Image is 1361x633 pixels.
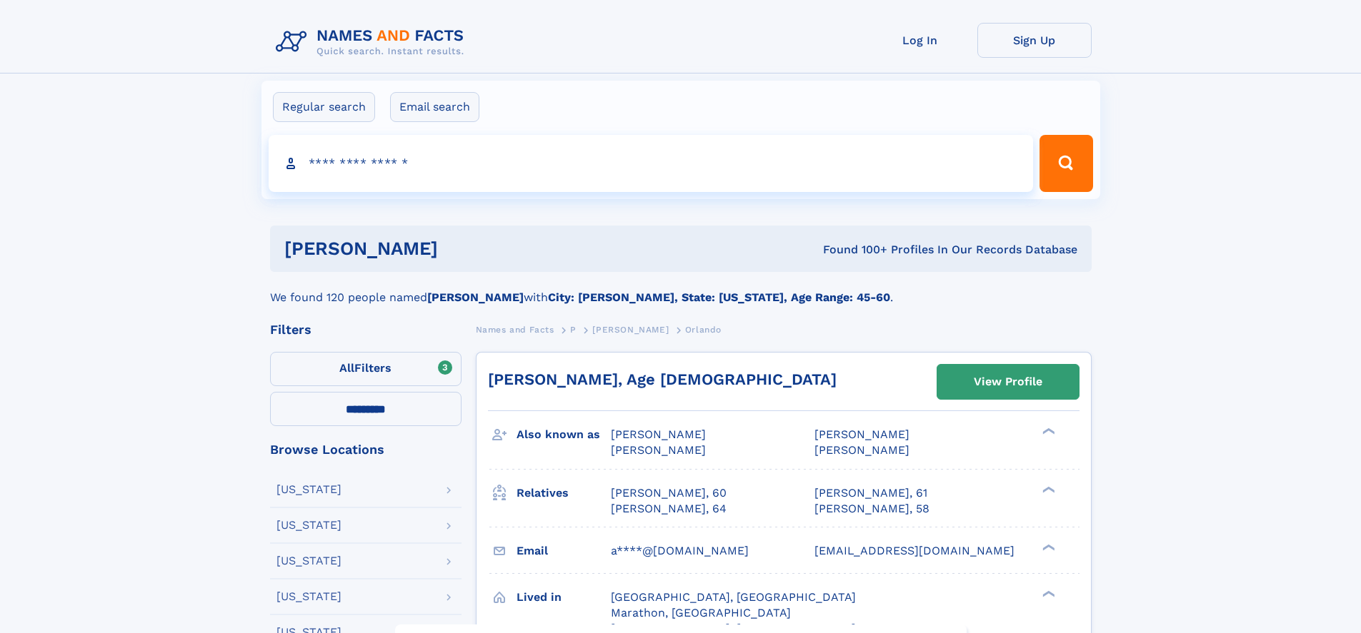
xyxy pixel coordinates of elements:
[592,320,669,338] a: [PERSON_NAME]
[270,443,462,456] div: Browse Locations
[270,23,476,61] img: Logo Names and Facts
[276,484,342,495] div: [US_STATE]
[611,485,727,501] a: [PERSON_NAME], 60
[814,427,909,441] span: [PERSON_NAME]
[630,242,1077,258] div: Found 100+ Profiles In Our Records Database
[611,590,856,604] span: [GEOGRAPHIC_DATA], [GEOGRAPHIC_DATA]
[570,325,577,335] span: P
[276,555,342,567] div: [US_STATE]
[276,591,342,602] div: [US_STATE]
[814,544,1014,557] span: [EMAIL_ADDRESS][DOMAIN_NAME]
[1039,589,1056,598] div: ❯
[977,23,1092,58] a: Sign Up
[1039,542,1056,552] div: ❯
[517,422,611,447] h3: Also known as
[974,365,1042,398] div: View Profile
[273,92,375,122] label: Regular search
[570,320,577,338] a: P
[517,585,611,609] h3: Lived in
[863,23,977,58] a: Log In
[814,501,929,517] a: [PERSON_NAME], 58
[339,361,354,375] span: All
[476,320,554,338] a: Names and Facts
[814,485,927,501] a: [PERSON_NAME], 61
[548,290,890,304] b: City: [PERSON_NAME], State: [US_STATE], Age Range: 45-60
[611,501,727,517] a: [PERSON_NAME], 64
[814,443,909,457] span: [PERSON_NAME]
[270,352,462,386] label: Filters
[592,325,669,335] span: [PERSON_NAME]
[488,370,837,388] a: [PERSON_NAME], Age [DEMOGRAPHIC_DATA]
[517,481,611,505] h3: Relatives
[390,92,479,122] label: Email search
[937,365,1079,399] a: View Profile
[269,135,1034,192] input: search input
[611,443,706,457] span: [PERSON_NAME]
[427,290,524,304] b: [PERSON_NAME]
[1040,135,1092,192] button: Search Button
[270,323,462,336] div: Filters
[611,427,706,441] span: [PERSON_NAME]
[611,606,791,619] span: Marathon, [GEOGRAPHIC_DATA]
[685,325,722,335] span: Orlando
[1039,427,1056,436] div: ❯
[517,539,611,563] h3: Email
[270,272,1092,306] div: We found 120 people named with .
[1039,485,1056,494] div: ❯
[276,520,342,531] div: [US_STATE]
[284,240,631,258] h1: [PERSON_NAME]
